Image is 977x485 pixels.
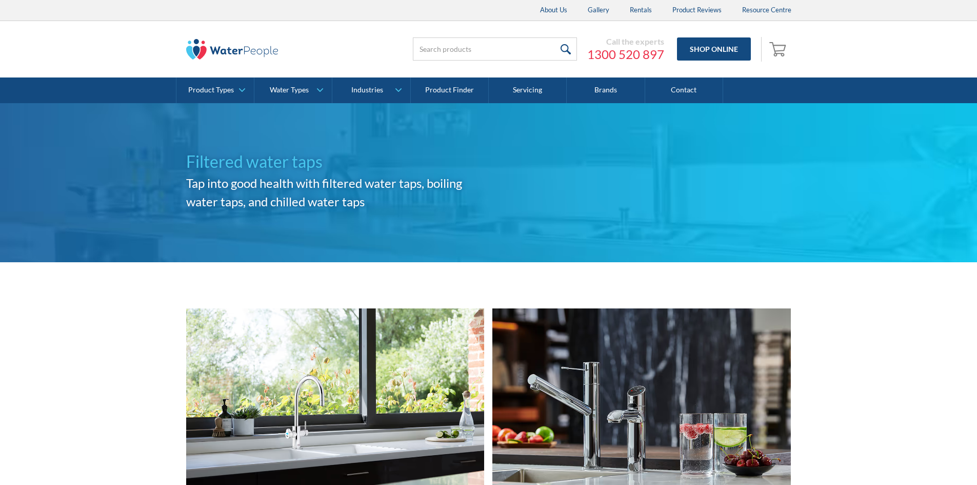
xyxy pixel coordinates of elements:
a: Product Types [176,77,254,103]
input: Search products [413,37,577,61]
a: Water Types [254,77,332,103]
div: Industries [351,86,383,94]
a: Contact [645,77,723,103]
img: shopping cart [769,41,789,57]
a: Product Finder [411,77,489,103]
h1: Filtered water taps [186,149,489,174]
a: Servicing [489,77,567,103]
img: The Water People [186,39,278,60]
a: Industries [332,77,410,103]
a: Brands [567,77,645,103]
a: 1300 520 897 [587,47,664,62]
a: Shop Online [677,37,751,61]
div: Call the experts [587,36,664,47]
div: Product Types [188,86,234,94]
h2: Tap into good health with filtered water taps, boiling water taps, and chilled water taps [186,174,489,211]
a: Open empty cart [767,37,791,62]
div: Water Types [270,86,309,94]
